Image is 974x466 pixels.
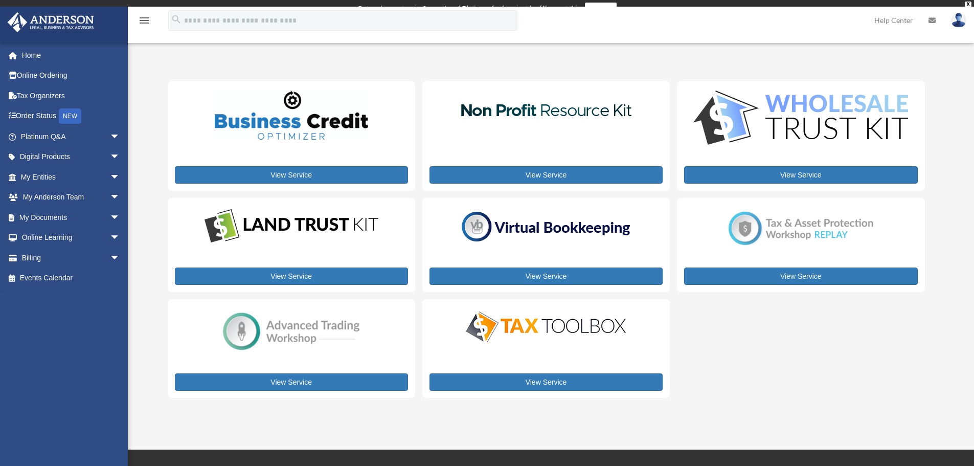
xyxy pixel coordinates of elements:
a: Online Learningarrow_drop_down [7,228,135,248]
a: My Entitiesarrow_drop_down [7,167,135,187]
span: arrow_drop_down [110,147,130,168]
a: View Service [684,268,917,285]
a: menu [138,18,150,27]
span: arrow_drop_down [110,167,130,188]
a: My Anderson Teamarrow_drop_down [7,187,135,208]
a: Events Calendar [7,268,135,289]
a: My Documentsarrow_drop_down [7,207,135,228]
a: Tax Organizers [7,85,135,106]
a: Order StatusNEW [7,106,135,127]
a: View Service [429,268,663,285]
a: View Service [175,373,408,391]
span: arrow_drop_down [110,187,130,208]
a: View Service [175,166,408,184]
a: Platinum Q&Aarrow_drop_down [7,126,135,147]
img: Anderson Advisors Platinum Portal [5,12,97,32]
span: arrow_drop_down [110,126,130,147]
div: Get a chance to win 6 months of Platinum for free just by filling out this [357,3,581,15]
a: survey [585,3,617,15]
div: NEW [59,108,81,124]
a: View Service [684,166,917,184]
a: Online Ordering [7,65,135,86]
a: Billingarrow_drop_down [7,248,135,268]
i: menu [138,14,150,27]
a: View Service [429,373,663,391]
img: User Pic [951,13,966,28]
a: View Service [429,166,663,184]
span: arrow_drop_down [110,248,130,269]
a: View Service [175,268,408,285]
div: close [965,2,971,8]
span: arrow_drop_down [110,207,130,228]
a: Home [7,45,135,65]
a: Digital Productsarrow_drop_down [7,147,130,167]
i: search [171,14,182,25]
span: arrow_drop_down [110,228,130,249]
